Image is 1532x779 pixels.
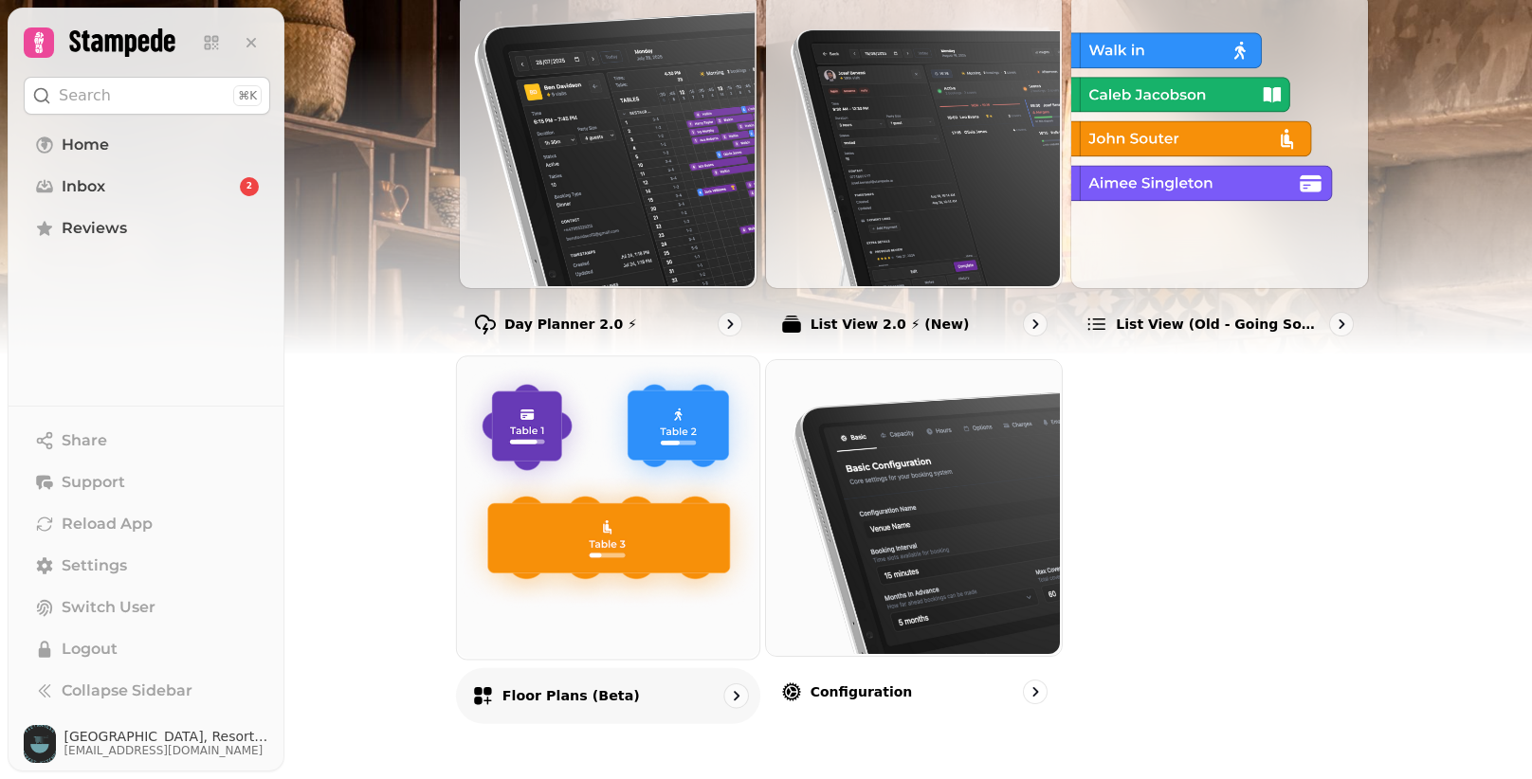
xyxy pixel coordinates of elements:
button: Collapse Sidebar [24,672,270,710]
button: Logout [24,630,270,668]
svg: go to [1026,682,1045,701]
span: Inbox [62,175,105,198]
a: Home [24,126,270,164]
a: Inbox2 [24,168,270,206]
a: Settings [24,547,270,585]
button: Support [24,463,270,501]
button: Share [24,422,270,460]
p: Day Planner 2.0 ⚡ [504,315,637,334]
svg: go to [1026,315,1045,334]
a: ConfigurationConfiguration [765,359,1064,720]
p: Search [59,84,111,107]
img: User avatar [24,725,56,763]
span: Reviews [62,217,127,240]
span: 2 [246,180,252,193]
span: [GEOGRAPHIC_DATA], Resorts World [64,730,270,743]
svg: go to [726,685,745,704]
img: Floor Plans (beta) [455,354,757,657]
span: [EMAIL_ADDRESS][DOMAIN_NAME] [64,743,270,758]
a: Reviews [24,209,270,247]
div: ⌘K [233,85,262,106]
button: Reload App [24,505,270,543]
p: Floor Plans (beta) [502,685,640,704]
span: Switch User [62,596,155,619]
span: Logout [62,638,118,661]
button: Switch User [24,589,270,626]
svg: go to [720,315,739,334]
a: Floor Plans (beta)Floor Plans (beta) [456,355,760,723]
button: Search⌘K [24,77,270,115]
span: Share [62,429,107,452]
span: Reload App [62,513,153,535]
p: Configuration [811,682,913,701]
img: Configuration [764,358,1061,655]
svg: go to [1332,315,1351,334]
span: Collapse Sidebar [62,679,192,702]
button: User avatar[GEOGRAPHIC_DATA], Resorts World[EMAIL_ADDRESS][DOMAIN_NAME] [24,725,270,763]
p: List View 2.0 ⚡ (New) [811,315,970,334]
span: Settings [62,554,127,577]
p: List view (Old - going soon) [1116,315,1322,334]
span: Support [62,471,125,494]
span: Home [62,134,109,156]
